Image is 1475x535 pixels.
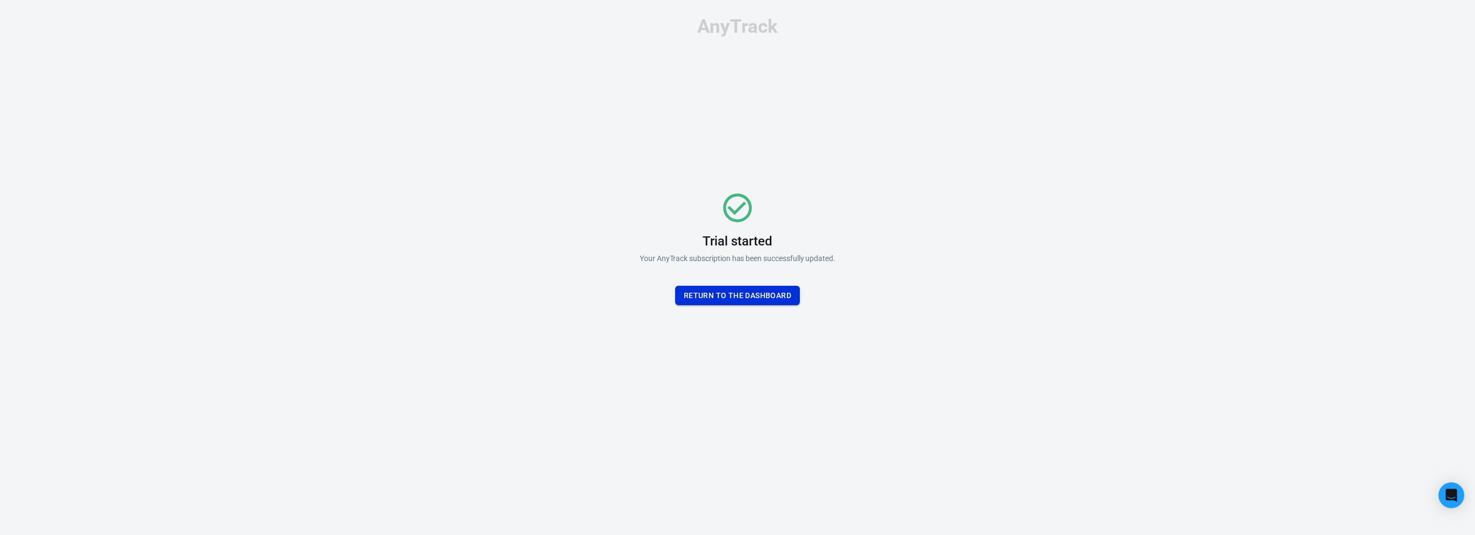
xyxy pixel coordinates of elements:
div: AnyTrack [576,17,899,36]
p: Your AnyTrack subscription has been successfully updated. [640,253,835,264]
div: Open Intercom Messenger [1438,482,1464,508]
h3: Trial started [703,234,772,249]
button: Return To the dashboard [675,286,800,306]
